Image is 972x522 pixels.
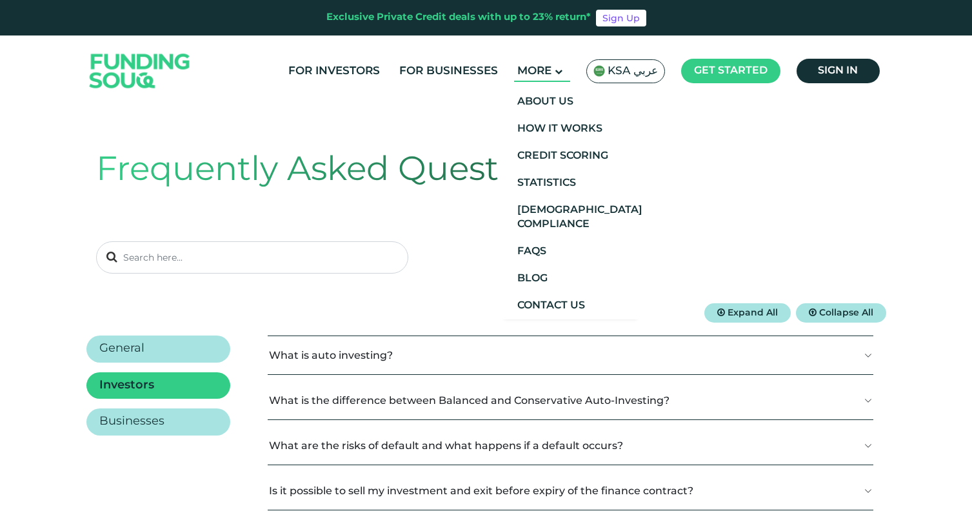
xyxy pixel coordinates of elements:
a: About Us [501,88,640,115]
div: Exclusive Private Credit deals with up to 23% return* [326,10,591,25]
h2: Investors [99,379,154,393]
span: Get started [694,66,768,75]
span: Collapse All [819,308,873,317]
a: Businesses [86,408,230,436]
a: For Businesses [396,61,501,82]
button: Expand All [704,303,791,323]
button: What is auto investing? [268,336,873,374]
button: Collapse All [796,303,886,323]
a: Contact Us [501,292,640,319]
span: KSA عربي [608,64,658,79]
a: Credit Scoring [501,143,640,170]
a: Sign Up [596,10,646,26]
button: Is it possible to sell my investment and exit before expiry of the finance contract? [268,472,873,510]
a: How It Works [501,115,640,143]
a: Blog [501,265,640,292]
div: Frequently Asked Questions [96,146,877,196]
span: More [517,66,551,77]
a: FAQs [501,238,640,265]
a: General [86,336,230,363]
img: SA Flag [593,65,605,77]
h2: General [99,342,144,356]
a: Statistics [501,170,640,197]
h2: Businesses [99,415,164,429]
span: Sign in [818,66,858,75]
a: [DEMOGRAPHIC_DATA] Compliance [501,197,640,238]
span: Expand All [728,308,778,317]
button: What is the difference between Balanced and Conservative Auto-Investing? [268,381,873,419]
button: What are the risks of default and what happens if a default occurs? [268,427,873,465]
a: Sign in [797,59,880,83]
input: Search here... [96,241,408,274]
a: For Investors [285,61,383,82]
a: Investors [86,372,230,399]
img: Logo [77,39,203,104]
